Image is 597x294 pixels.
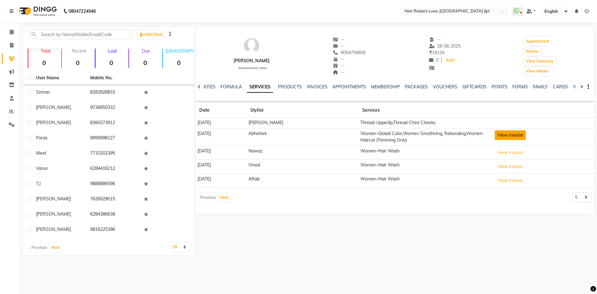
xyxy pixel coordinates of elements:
a: INVOICES [307,84,327,90]
span: -- [429,37,441,42]
span: -- [333,43,345,49]
a: VOUCHERS [433,84,457,90]
span: -- [333,37,345,42]
button: View Summary [525,57,555,66]
button: View Album [525,67,549,76]
th: Stylist [247,103,359,118]
span: [PERSON_NAME] [36,196,71,202]
a: GIFTCARDS [462,84,487,90]
span: -- [333,56,345,62]
span: 8054759606 [333,50,366,55]
td: Nawaz [247,146,359,160]
th: Services [359,103,493,118]
td: 6284416212 [86,161,141,177]
strong: 0 [163,59,195,67]
button: Appointment [525,37,551,46]
td: [PERSON_NAME] [247,118,359,128]
a: NOTES [201,84,215,90]
button: View Invoice [495,130,526,140]
td: Aftab [247,174,359,188]
strong: 0 [62,59,94,67]
span: Simran [36,89,50,95]
td: Women-Hair Wash [359,146,493,160]
a: POINTS [492,84,507,90]
strong: 0 [129,59,161,67]
td: Abhishek [247,128,359,146]
td: [DATE] [196,128,247,146]
span: -- [333,69,345,75]
span: [PERSON_NAME] [36,120,71,125]
td: 6284386638 [86,207,141,222]
span: [PERSON_NAME] [36,226,71,232]
div: [PERSON_NAME] [234,58,270,64]
input: Search by Name/Mobile/Email/Code [29,30,132,39]
strong: 0 [95,59,127,67]
th: User Name [32,71,86,85]
a: FAMILY [533,84,548,90]
td: [DATE] [196,146,247,160]
th: Date [196,103,247,118]
a: FORMULA [220,84,242,90]
button: View Invoice [495,162,526,171]
td: 9999998127 [86,131,141,146]
td: Vinod [247,160,359,174]
td: 9816225396 [86,222,141,238]
button: Next [219,193,230,202]
span: ₹ [429,50,432,55]
td: Women-Global Color,Women-Smothning, Rebonding,Women-Haircut (Trimming Only) [359,128,493,146]
td: [DATE] [196,160,247,174]
span: | [441,57,442,63]
span: T.J [36,181,41,186]
td: [DATE] [196,118,247,128]
td: [DATE] [196,174,247,188]
span: [PERSON_NAME] [36,105,71,110]
td: Women-Hair Wash [359,174,493,188]
strong: 0 [28,59,60,67]
span: Meet [36,150,46,156]
span: [PERSON_NAME] [36,211,71,217]
p: Lost [98,48,127,54]
a: Add Client [138,30,164,39]
a: APPOINTMENTS [332,84,366,90]
p: Due [130,48,161,54]
td: 9736850332 [86,100,141,116]
p: [DEMOGRAPHIC_DATA] [165,48,195,54]
td: 7710202395 [86,146,141,161]
button: Invoice [525,47,540,56]
span: 18134 [429,50,444,55]
span: 0 [429,57,438,63]
span: 18-08-2025 [429,43,461,49]
a: WALLET [573,84,591,90]
td: 8283928833 [86,85,141,100]
span: Varun [36,166,48,171]
a: PACKAGES [405,84,428,90]
p: Recent [64,48,94,54]
span: [DEMOGRAPHIC_DATA] [238,67,267,70]
a: MEMBERSHIP [371,84,400,90]
a: PRODUCTS [278,84,302,90]
button: View Invoice [495,176,526,185]
b: 08047224946 [68,2,96,20]
a: SERVICES [247,82,273,93]
button: View Invoice [495,148,526,157]
a: Add [445,56,456,65]
img: avatar [242,36,261,55]
td: 7626929015 [86,192,141,207]
a: FORMS [512,84,528,90]
img: logo [16,2,58,20]
span: -- [333,63,345,68]
p: Total [31,48,60,54]
td: 9888886596 [86,177,141,192]
td: Thread-Upperlip,Thread-Chin/ Cheeks [359,118,493,128]
td: 8360273912 [86,116,141,131]
span: Paras [36,135,48,141]
button: Next [50,243,62,252]
a: CARDS [553,84,568,90]
td: Women-Hair Wash [359,160,493,174]
th: Mobile No. [86,71,141,85]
